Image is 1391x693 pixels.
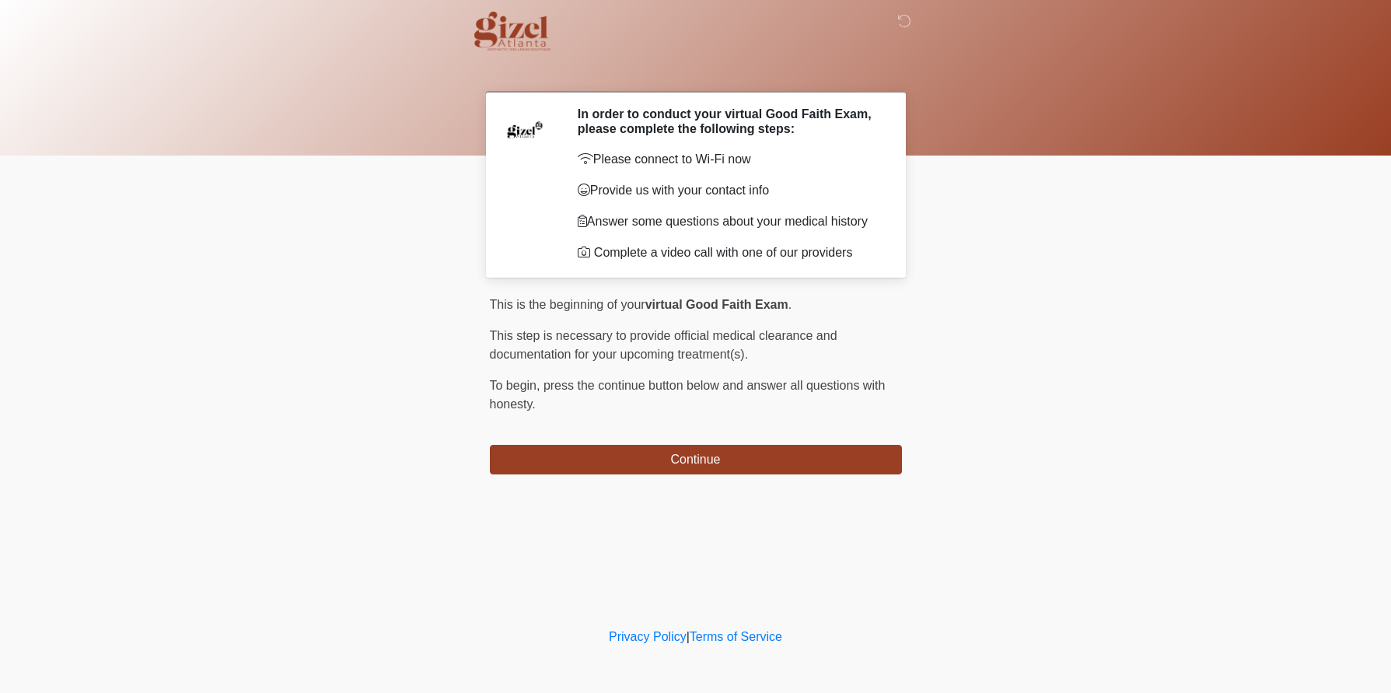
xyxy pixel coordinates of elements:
[490,379,886,411] span: press the continue button below and answer all questions with honesty.
[502,107,548,153] img: Agent Avatar
[490,329,837,361] span: This step is necessary to provide official medical clearance and documentation for your upcoming ...
[578,181,879,200] p: Provide us with your contact info
[788,298,792,311] span: .
[478,56,914,85] h1: ‎ ‎
[490,379,543,392] span: To begin,
[578,212,879,231] p: Answer some questions about your medical history
[578,243,879,262] li: Complete a video call with one of our providers
[490,445,902,474] button: Continue
[578,150,879,169] p: Please connect to Wi-Fi now
[474,12,551,51] img: Gizel Atlanta Logo
[490,298,645,311] span: This is the beginning of your
[609,630,687,643] a: Privacy Policy
[690,630,782,643] a: Terms of Service
[687,630,690,643] a: |
[645,298,788,311] strong: virtual Good Faith Exam
[578,107,879,136] h2: In order to conduct your virtual Good Faith Exam, please complete the following steps:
